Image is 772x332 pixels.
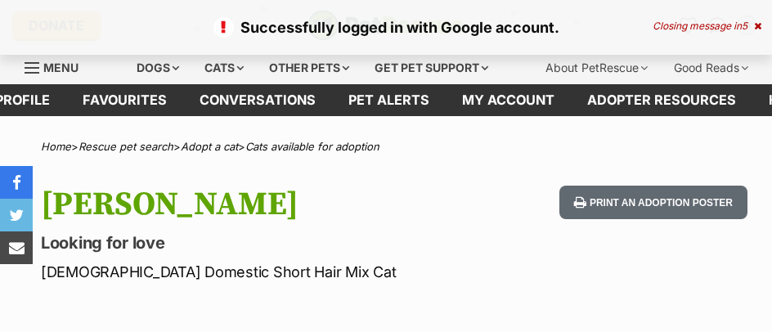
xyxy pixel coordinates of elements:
[41,140,71,153] a: Home
[571,84,752,116] a: Adopter resources
[66,84,183,116] a: Favourites
[446,84,571,116] a: My account
[41,186,474,223] h1: [PERSON_NAME]
[653,20,761,32] div: Closing message in
[125,52,191,84] div: Dogs
[41,231,474,254] p: Looking for love
[193,52,255,84] div: Cats
[25,52,90,81] a: Menu
[183,84,332,116] a: conversations
[742,20,747,32] span: 5
[258,52,361,84] div: Other pets
[662,52,760,84] div: Good Reads
[181,140,238,153] a: Adopt a cat
[363,52,500,84] div: Get pet support
[332,84,446,116] a: Pet alerts
[16,16,756,38] p: Successfully logged in with Google account.
[43,61,79,74] span: Menu
[245,140,379,153] a: Cats available for adoption
[534,52,659,84] div: About PetRescue
[79,140,173,153] a: Rescue pet search
[41,261,474,283] p: [DEMOGRAPHIC_DATA] Domestic Short Hair Mix Cat
[559,186,747,219] button: Print an adoption poster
